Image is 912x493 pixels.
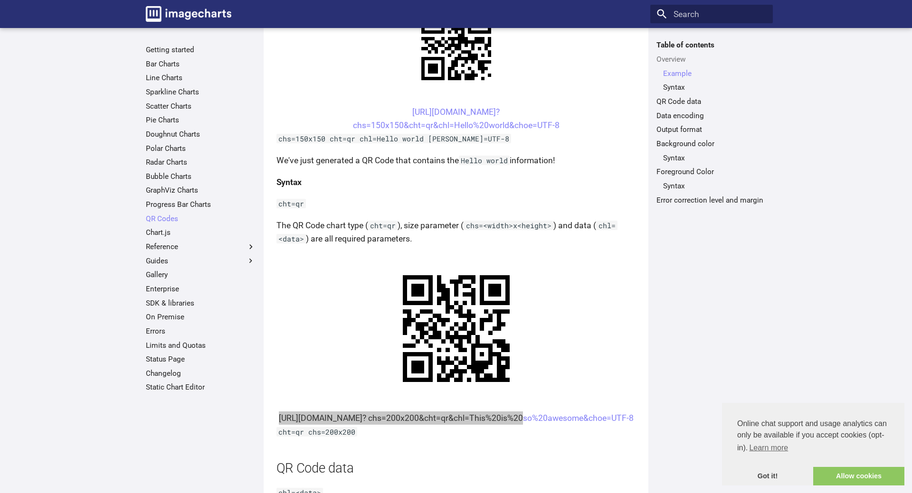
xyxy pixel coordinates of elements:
a: Error correction level and margin [656,195,766,205]
a: On Premise [146,312,256,322]
a: dismiss cookie message [722,467,813,486]
a: Image-Charts documentation [142,2,236,26]
label: Table of contents [650,40,772,50]
a: Static Chart Editor [146,382,256,392]
a: Status Page [146,354,256,364]
a: Output format [656,125,766,134]
code: chs=150x150 cht=qr chl=Hello world [PERSON_NAME]=UTF-8 [276,134,512,143]
input: Search [650,5,772,24]
a: Sparkline Charts [146,87,256,97]
a: Radar Charts [146,158,256,167]
a: Syntax [663,153,767,163]
p: The QR Code chart type ( ), size parameter ( ) and data ( ) are all required parameters. [276,219,636,245]
h4: Syntax [276,176,636,189]
img: chart [381,254,531,403]
a: Polar Charts [146,144,256,153]
a: Errors [146,326,256,336]
label: Guides [146,256,256,266]
a: QR Codes [146,214,256,223]
a: Doughnut Charts [146,130,256,139]
a: Changelog [146,369,256,378]
code: cht=qr [276,199,306,208]
a: Pie Charts [146,115,256,125]
a: Chart.js [146,228,256,237]
a: Bubble Charts [146,172,256,181]
nav: Background color [656,153,766,163]
a: Enterprise [146,284,256,294]
a: GraphViz Charts [146,186,256,195]
a: Syntax [663,181,767,191]
div: cookieconsent [722,403,904,485]
h2: QR Code data [276,459,636,478]
a: [URL][DOMAIN_NAME]?chs=150x150&cht=qr&chl=Hello%20world&choe=UTF-8 [353,107,560,130]
a: [URL][DOMAIN_NAME]? chs=200x200&cht=qr&chl=This%20is%20so%20awesome&choe=UTF-8 [279,413,634,423]
code: cht=qr [368,221,398,230]
a: allow cookies [813,467,904,486]
a: Syntax [663,83,767,92]
a: Gallery [146,270,256,279]
a: Getting started [146,45,256,55]
a: Foreground Color [656,167,766,177]
a: Bar Charts [146,59,256,69]
a: Overview [656,55,766,64]
label: Reference [146,242,256,251]
nav: Overview [656,69,766,93]
a: Limits and Quotas [146,341,256,350]
nav: Table of contents [650,40,772,205]
a: learn more about cookies [748,441,789,455]
a: SDK & libraries [146,298,256,308]
span: Online chat support and usage analytics can only be available if you accept cookies (opt-in). [737,418,889,455]
p: We've just generated a QR Code that contains the information! [276,154,636,167]
a: Background color [656,139,766,149]
a: Progress Bar Charts [146,200,256,209]
a: Data encoding [656,111,766,121]
nav: Foreground Color [656,181,766,191]
img: logo [146,6,231,22]
a: QR Code data [656,97,766,106]
a: Example [663,69,767,78]
code: chs=<width>x<height> [464,221,553,230]
code: cht=qr chs=200x200 [276,427,358,437]
code: Hello world [459,156,510,165]
a: Line Charts [146,73,256,83]
a: Scatter Charts [146,102,256,111]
